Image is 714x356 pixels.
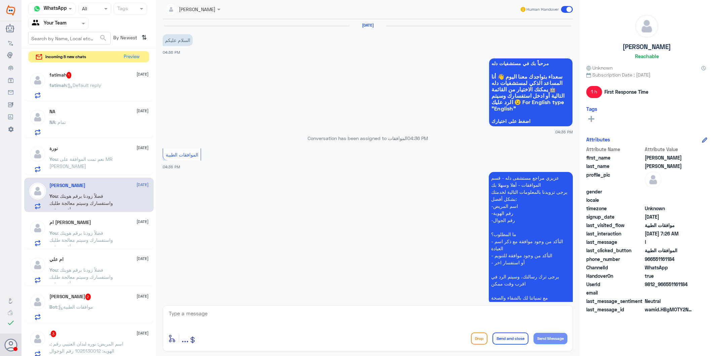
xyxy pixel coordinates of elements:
span: locale [586,196,643,204]
span: عبدالله [645,154,693,161]
span: 3 [51,330,56,337]
span: الموافقات الطبية [645,247,693,254]
span: [DATE] [136,330,149,336]
span: You [49,230,57,236]
img: defaultAdmin.png [29,146,46,163]
span: 04:36 PM [163,165,180,169]
span: 0 [645,298,693,305]
span: 2 [85,294,91,300]
span: بن عبدالرحمن [645,163,693,170]
span: wamid.HBgMOTY2NTUxMTYxMTg0FQIAEhgUM0FDMDQyMzI4RDA0QTk3OTE3RjUA [645,306,693,313]
span: [DATE] [136,108,149,114]
span: 2025-09-28T04:26:26.783Z [645,230,693,237]
span: Unknown [586,64,612,71]
span: 04:36 PM [163,50,180,54]
span: email [586,289,643,296]
span: موافقات الطبية [645,222,693,229]
h5: Aleen [49,294,91,300]
span: profile_pic [586,171,643,187]
span: [DATE] [136,182,149,188]
button: Send and close [492,332,528,345]
span: incoming 5 new chats [45,54,86,60]
span: : موافقات الطبية [57,304,93,310]
button: Send Message [533,333,567,344]
p: 25/9/2025, 4:36 PM [489,172,573,304]
span: timezone [586,205,643,212]
span: last_visited_flow [586,222,643,229]
img: yourTeam.svg [32,18,42,29]
h5: عبدالله بن عبدالرحمن [49,183,85,188]
p: Conversation has been assigned to الموافقات [163,135,573,142]
span: [DATE] [136,256,149,262]
span: last_clicked_button [586,247,643,254]
i: check [7,319,15,327]
span: HandoverOn [586,272,643,279]
span: الموافقات الطبية [166,152,198,158]
span: [DATE] [136,145,149,151]
button: Avatar [4,339,17,351]
span: last_interaction [586,230,643,237]
span: 2 [645,264,693,271]
span: 2025-09-28T04:26:12.041Z [645,213,693,220]
img: defaultAdmin.png [29,330,46,347]
span: true [645,272,693,279]
span: last_name [586,163,643,170]
span: : Default reply [67,82,101,88]
h6: [DATE] [349,23,386,28]
span: fatimah [49,82,67,88]
h5: fatimah [49,72,72,79]
span: You [49,156,57,162]
button: Drop [471,332,487,345]
span: Attribute Name [586,146,643,153]
h5: NA [49,109,55,115]
span: ChannelId [586,264,643,271]
h6: Tags [586,106,597,112]
img: defaultAdmin.png [29,72,46,89]
h5: . [49,330,56,337]
span: null [645,188,693,195]
span: ا [645,238,693,246]
span: 04:36 PM [407,135,428,141]
span: 1 [67,72,72,79]
span: : فضلاً زودنا برقم هويتك واستفسارك وسيتم معالجة طلبك بأقرب وقت. [49,267,113,287]
img: defaultAdmin.png [29,294,46,310]
span: NA [49,119,55,125]
span: You [49,193,57,199]
span: gender [586,188,643,195]
img: defaultAdmin.png [29,109,46,126]
h5: نورة [49,146,58,151]
img: defaultAdmin.png [29,183,46,199]
span: You [49,267,57,273]
button: search [99,33,107,44]
span: [DATE] [136,293,149,299]
span: phone_number [586,256,643,263]
img: defaultAdmin.png [645,171,662,188]
div: Tags [116,5,128,13]
button: Preview [121,51,142,62]
span: 9812_966551161184 [645,281,693,288]
span: : تمام [55,119,66,125]
span: Attribute Value [645,146,693,153]
span: last_message [586,238,643,246]
span: last_message_sentiment [586,298,643,305]
i: ⇅ [142,32,147,43]
span: اضغط على اختيارك [491,119,570,124]
h6: Reachable [635,53,659,59]
span: : فضلاً زودنا برقم هويتك واستفسارك وسيتم معالجة طلبك بأقرب وقت. [49,193,113,213]
span: null [645,289,693,296]
h5: ام علي [49,257,64,262]
span: سعداء بتواجدك معنا اليوم 👋 أنا المساعد الذكي لمستشفيات دله 🤖 يمكنك الاختيار من القائمة التالية أو... [491,73,570,112]
span: 1 h [586,86,602,98]
img: Widebot Logo [6,5,15,16]
span: : نعم تمت الموافقة على MR [PERSON_NAME] [49,156,113,169]
span: null [645,196,693,204]
span: signup_date [586,213,643,220]
span: Unknown [645,205,693,212]
span: مرحباً بك في مستشفيات دله [491,61,570,66]
span: UserId [586,281,643,288]
span: first_name [586,154,643,161]
span: 04:36 PM [555,129,573,135]
h5: [PERSON_NAME] [623,43,671,51]
span: [DATE] [136,219,149,225]
span: search [99,34,107,42]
